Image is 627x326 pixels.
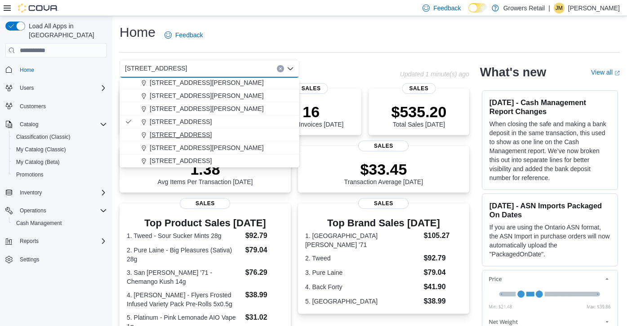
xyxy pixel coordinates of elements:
span: [STREET_ADDRESS][PERSON_NAME] [150,143,264,152]
div: Total Sales [DATE] [391,103,447,128]
button: My Catalog (Classic) [9,143,111,156]
button: My Catalog (Beta) [9,156,111,168]
dt: 2. Pure Laine - Big Pleasures (Sativa) 28g [127,246,242,264]
span: Users [16,83,107,93]
span: Feedback [175,31,203,40]
span: Promotions [16,171,44,178]
span: Classification (Classic) [13,132,107,142]
span: Feedback [433,4,461,13]
span: Sales [358,198,409,209]
dt: 2. Tweed [305,254,420,263]
dt: 5. [GEOGRAPHIC_DATA] [305,297,420,306]
span: Home [16,64,107,75]
span: [STREET_ADDRESS] [125,63,187,74]
svg: External link [614,70,620,76]
div: Choose from the following options [120,37,299,167]
button: Reports [16,236,42,247]
button: Settings [2,253,111,266]
span: Operations [16,205,107,216]
span: Customers [20,103,46,110]
button: [STREET_ADDRESS] [120,128,299,141]
button: Reports [2,235,111,247]
dd: $79.04 [424,267,462,278]
button: Customers [2,100,111,113]
span: [STREET_ADDRESS] [150,117,212,126]
span: Sales [358,141,409,151]
p: If you are using the Ontario ASN format, the ASN Import in purchase orders will now automatically... [489,223,610,259]
p: 16 [279,103,343,121]
div: Avg Items Per Transaction [DATE] [158,160,253,185]
button: Classification (Classic) [9,131,111,143]
span: Catalog [20,121,38,128]
p: $33.45 [344,160,423,178]
dt: 3. San [PERSON_NAME] '71 - Chemango Kush 14g [127,268,242,286]
span: Catalog [16,119,107,130]
h3: [DATE] - ASN Imports Packaged On Dates [489,201,610,219]
span: Operations [20,207,46,214]
span: Classification (Classic) [16,133,71,141]
div: Jordan McDonald [554,3,565,13]
button: Home [2,63,111,76]
span: My Catalog (Beta) [16,159,60,166]
input: Dark Mode [468,3,487,13]
button: [STREET_ADDRESS] [120,115,299,128]
button: Clear input [277,65,284,72]
span: [STREET_ADDRESS][PERSON_NAME] [150,104,264,113]
button: Cash Management [9,217,111,229]
span: Reports [16,236,107,247]
button: Promotions [9,168,111,181]
span: Promotions [13,169,107,180]
a: Classification (Classic) [13,132,74,142]
span: Inventory [16,187,107,198]
span: Sales [294,83,328,94]
span: Inventory [20,189,42,196]
dd: $92.79 [245,230,284,241]
button: Close list of options [287,65,294,72]
p: $535.20 [391,103,447,121]
span: Sales [402,83,436,94]
button: [STREET_ADDRESS][PERSON_NAME] [120,76,299,89]
span: [STREET_ADDRESS][PERSON_NAME] [150,78,264,87]
a: View allExternal link [591,69,620,76]
dd: $79.04 [245,245,284,256]
p: When closing the safe and making a bank deposit in the same transaction, this used to show as one... [489,119,610,182]
dd: $92.79 [424,253,462,264]
p: 1.38 [158,160,253,178]
span: Load All Apps in [GEOGRAPHIC_DATA] [25,22,107,40]
a: Customers [16,101,49,112]
h3: Top Product Sales [DATE] [127,218,284,229]
dd: $41.90 [424,282,462,292]
a: Feedback [161,26,206,44]
span: Reports [20,238,39,245]
span: Cash Management [13,218,107,229]
dt: 1. Tweed - Sour Sucker Mints 28g [127,231,242,240]
span: Users [20,84,34,92]
span: Sales [180,198,230,209]
span: Customers [16,101,107,112]
button: Catalog [2,118,111,131]
nav: Complex example [5,59,107,289]
div: Total # Invoices [DATE] [279,103,343,128]
a: My Catalog (Beta) [13,157,63,167]
span: [STREET_ADDRESS] [150,156,212,165]
span: Home [20,66,34,74]
button: [STREET_ADDRESS][PERSON_NAME] [120,141,299,154]
dt: 3. Pure Laine [305,268,420,277]
dt: 4. [PERSON_NAME] - Flyers Frosted Infused Variety Pack Pre-Rolls 5x0.5g [127,291,242,308]
p: Growers Retail [503,3,545,13]
span: My Catalog (Classic) [13,144,107,155]
a: Promotions [13,169,47,180]
dd: $105.27 [424,230,462,241]
span: My Catalog (Classic) [16,146,66,153]
span: My Catalog (Beta) [13,157,107,167]
span: Settings [20,256,39,263]
dd: $76.29 [245,267,284,278]
a: Home [16,65,38,75]
div: Transaction Average [DATE] [344,160,423,185]
span: [STREET_ADDRESS] [150,130,212,139]
h2: What's new [480,65,546,79]
h1: Home [120,23,156,41]
span: Cash Management [16,220,62,227]
button: Inventory [16,187,45,198]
